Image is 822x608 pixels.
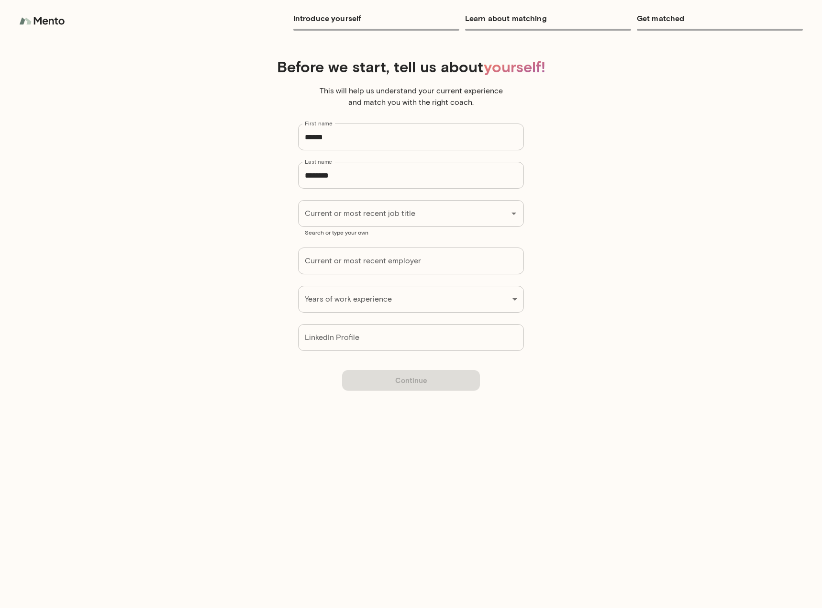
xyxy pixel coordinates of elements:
p: Search or type your own [305,228,517,236]
button: Open [507,207,521,220]
img: logo [19,11,67,31]
label: First name [305,119,333,127]
h6: Introduce yourself [293,11,459,25]
h4: Before we start, tell us about [51,57,771,76]
span: yourself! [484,57,545,76]
label: Last name [305,158,332,166]
h6: Learn about matching [465,11,631,25]
p: This will help us understand your current experience and match you with the right coach. [315,85,507,108]
h6: Get matched [637,11,803,25]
